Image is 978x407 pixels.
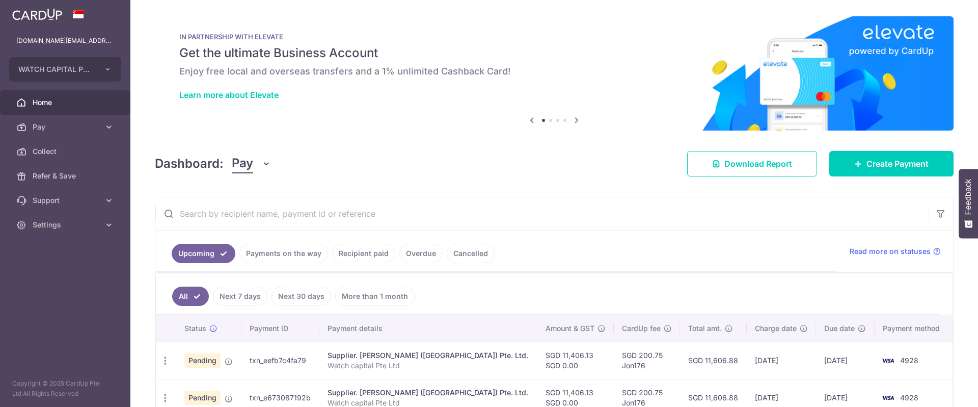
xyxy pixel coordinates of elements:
[172,244,235,263] a: Upcoming
[172,287,209,306] a: All
[328,350,529,361] div: Supplier. [PERSON_NAME] ([GEOGRAPHIC_DATA]) Pte. Ltd.
[747,342,817,379] td: [DATE]
[241,342,319,379] td: txn_eefb7c4fa79
[12,8,62,20] img: CardUp
[328,361,529,371] p: Watch capital Pte Ltd
[155,197,929,230] input: Search by recipient name, payment id or reference
[332,244,395,263] a: Recipient paid
[964,179,973,215] span: Feedback
[179,90,279,100] a: Learn more about Elevate
[850,246,931,257] span: Read more on statuses
[824,323,855,334] span: Due date
[688,323,722,334] span: Total amt.
[179,65,929,78] h6: Enjoy free local and overseas transfers and a 1% unlimited Cashback Card!
[33,171,100,181] span: Refer & Save
[680,342,747,379] td: SGD 11,606.88
[155,155,224,173] h4: Dashboard:
[546,323,594,334] span: Amount & GST
[239,244,328,263] a: Payments on the way
[328,388,529,398] div: Supplier. [PERSON_NAME] ([GEOGRAPHIC_DATA]) Pte. Ltd.
[878,392,898,404] img: Bank Card
[33,122,100,132] span: Pay
[9,57,121,82] button: WATCH CAPITAL PTE. LTD.
[232,154,253,173] span: Pay
[16,36,114,46] p: [DOMAIN_NAME][EMAIL_ADDRESS][DOMAIN_NAME]
[213,287,267,306] a: Next 7 days
[900,356,918,365] span: 4928
[271,287,331,306] a: Next 30 days
[755,323,797,334] span: Charge date
[399,244,443,263] a: Overdue
[184,391,221,405] span: Pending
[33,220,100,230] span: Settings
[622,323,661,334] span: CardUp fee
[959,169,978,238] button: Feedback - Show survey
[724,158,792,170] span: Download Report
[232,154,271,173] button: Pay
[447,244,495,263] a: Cancelled
[179,33,929,41] p: IN PARTNERSHIP WITH ELEVATE
[829,151,954,176] a: Create Payment
[816,342,875,379] td: [DATE]
[866,158,929,170] span: Create Payment
[850,246,941,257] a: Read more on statuses
[335,287,415,306] a: More than 1 month
[241,315,319,342] th: Payment ID
[537,342,614,379] td: SGD 11,406.13 SGD 0.00
[875,315,953,342] th: Payment method
[33,146,100,157] span: Collect
[184,323,206,334] span: Status
[179,45,929,61] h5: Get the ultimate Business Account
[687,151,817,176] a: Download Report
[614,342,680,379] td: SGD 200.75 Jon176
[878,354,898,367] img: Bank Card
[18,64,94,74] span: WATCH CAPITAL PTE. LTD.
[184,353,221,368] span: Pending
[33,195,100,206] span: Support
[155,16,954,131] img: Renovation banner
[319,315,537,342] th: Payment details
[900,393,918,402] span: 4928
[33,97,100,108] span: Home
